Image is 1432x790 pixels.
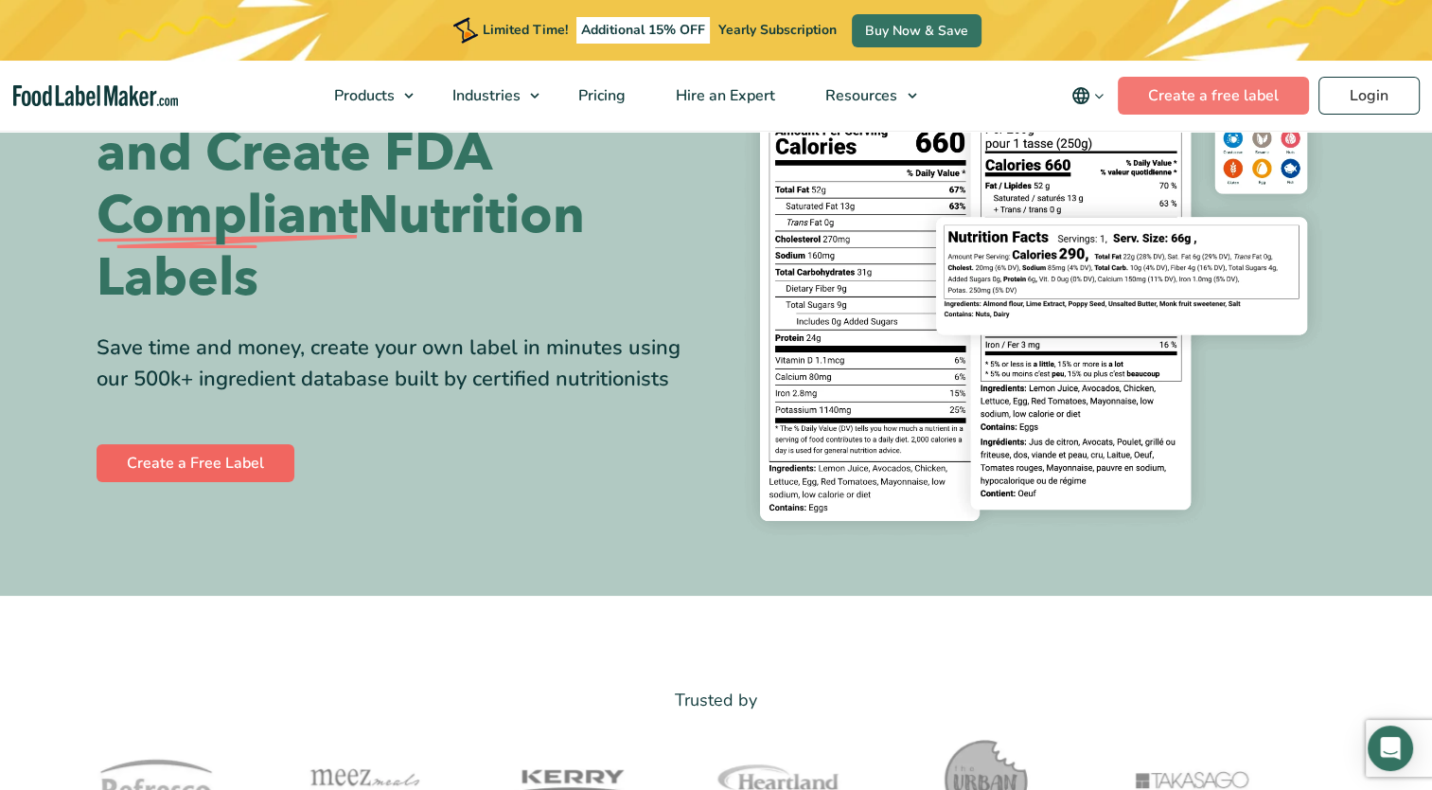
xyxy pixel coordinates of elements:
p: Trusted by [97,687,1336,714]
a: Industries [428,61,549,131]
span: Additional 15% OFF [576,17,710,44]
span: Products [328,85,397,106]
span: Hire an Expert [670,85,777,106]
a: Products [309,61,423,131]
span: Limited Time! [483,21,568,39]
span: Resources [820,85,899,106]
a: Resources [801,61,926,131]
a: Login [1318,77,1420,115]
div: Open Intercom Messenger [1368,726,1413,771]
span: Compliant [97,185,358,247]
span: Yearly Subscription [718,21,837,39]
a: Food Label Maker homepage [13,85,179,107]
a: Pricing [554,61,646,131]
span: Industries [447,85,522,106]
a: Create a Free Label [97,444,294,482]
a: Buy Now & Save [852,14,981,47]
a: Create a free label [1118,77,1309,115]
a: Hire an Expert [651,61,796,131]
button: Change language [1058,77,1118,115]
span: Pricing [573,85,628,106]
div: Save time and money, create your own label in minutes using our 500k+ ingredient database built b... [97,332,702,395]
h1: Easily Analyze Recipes and Create FDA Nutrition Labels [97,60,702,310]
